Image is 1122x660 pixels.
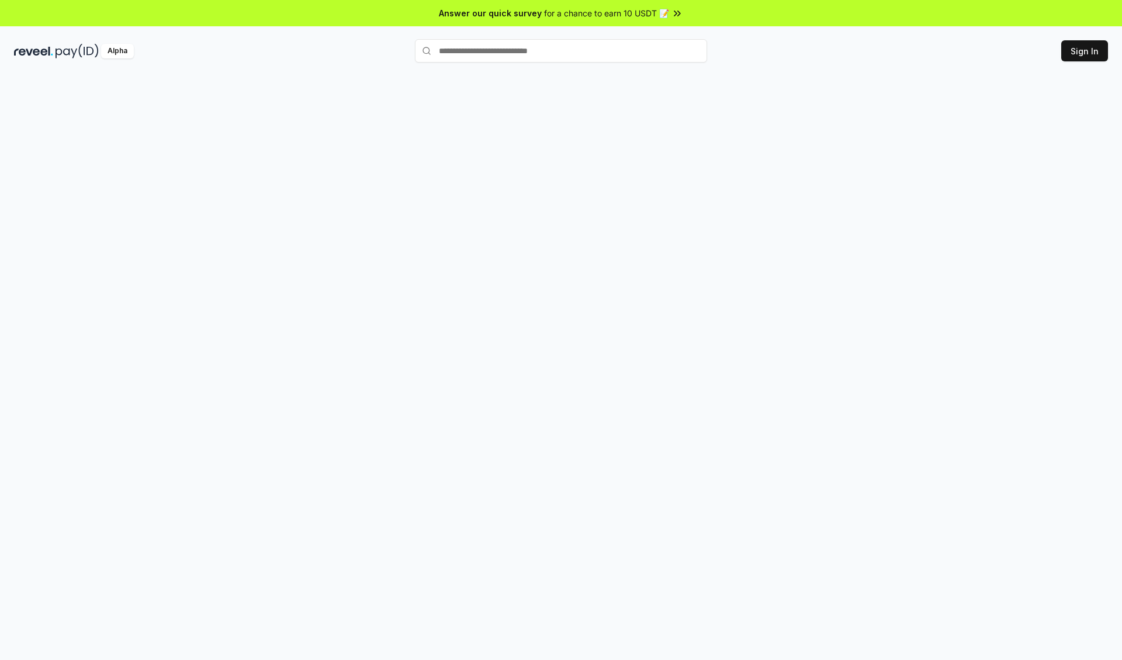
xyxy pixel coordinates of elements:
div: Alpha [101,44,134,58]
button: Sign In [1061,40,1108,61]
img: reveel_dark [14,44,53,58]
span: for a chance to earn 10 USDT 📝 [544,7,669,19]
span: Answer our quick survey [439,7,542,19]
img: pay_id [56,44,99,58]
